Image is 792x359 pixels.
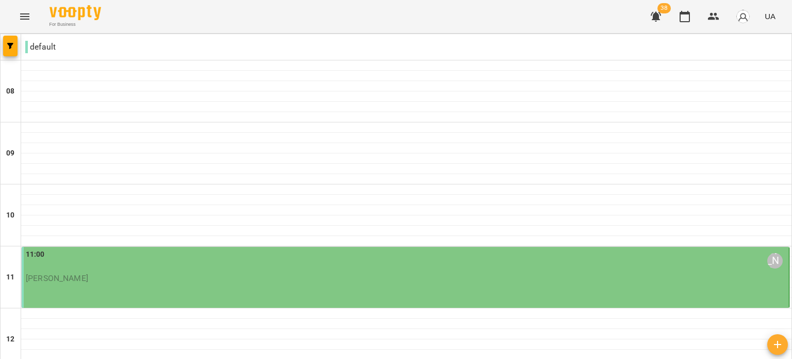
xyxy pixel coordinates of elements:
[657,3,671,13] span: 38
[6,272,14,283] h6: 11
[49,5,101,20] img: Voopty Logo
[767,253,783,269] div: Уляна Винничук
[12,4,37,29] button: Menu
[26,273,88,283] span: [PERSON_NAME]
[6,86,14,97] h6: 08
[736,9,750,24] img: avatar_s.png
[26,249,45,260] label: 11:00
[6,210,14,221] h6: 10
[6,148,14,159] h6: 09
[6,334,14,345] h6: 12
[767,334,788,355] button: Створити урок
[25,41,56,53] p: default
[49,21,101,28] span: For Business
[761,7,780,26] button: UA
[765,11,775,22] span: UA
